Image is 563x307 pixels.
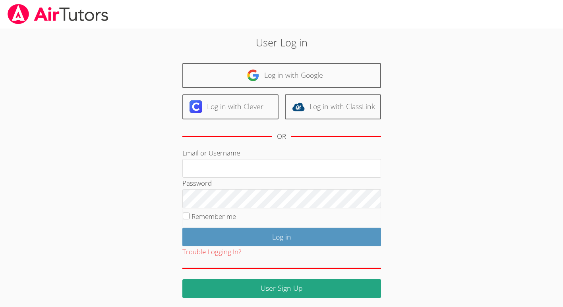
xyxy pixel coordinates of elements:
[182,148,240,157] label: Email or Username
[292,100,305,113] img: classlink-logo-d6bb404cc1216ec64c9a2012d9dc4662098be43eaf13dc465df04b49fa7ab582.svg
[277,131,286,142] div: OR
[285,94,381,119] a: Log in with ClassLink
[130,35,433,50] h2: User Log in
[7,4,109,24] img: airtutors_banner-c4298cdbf04f3fff15de1276eac7730deb9818008684d7c2e4769d2f7ddbe033.png
[190,100,202,113] img: clever-logo-6eab21bc6e7a338710f1a6ff85c0baf02591cd810cc4098c63d3a4b26e2feb20.svg
[182,94,279,119] a: Log in with Clever
[182,228,381,246] input: Log in
[182,178,212,188] label: Password
[247,69,259,82] img: google-logo-50288ca7cdecda66e5e0955fdab243c47b7ad437acaf1139b6f446037453330a.svg
[182,246,241,258] button: Trouble Logging In?
[182,279,381,298] a: User Sign Up
[182,63,381,88] a: Log in with Google
[192,212,236,221] label: Remember me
